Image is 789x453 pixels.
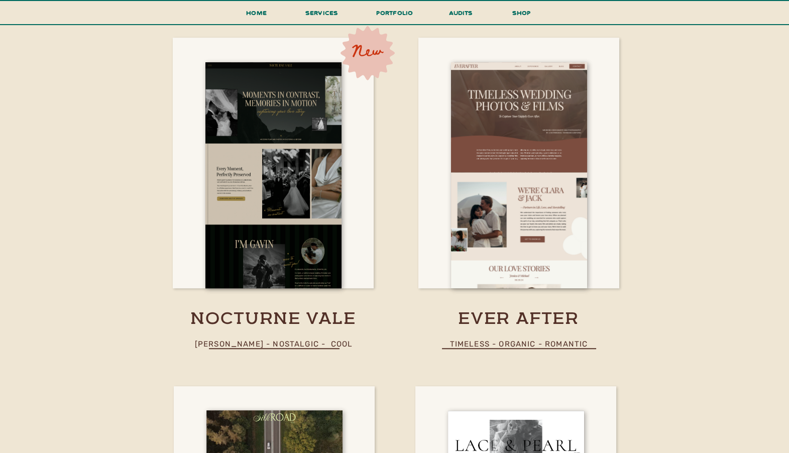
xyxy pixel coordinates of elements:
p: [PERSON_NAME] - nostalgic - cool [189,337,359,352]
span: services [305,8,338,17]
a: portfolio [371,7,418,25]
h3: New [341,39,393,62]
a: shop [498,7,546,24]
a: nocturne vale [151,308,396,333]
p: timeless - organic - romantic [438,337,600,352]
a: Home [241,7,272,25]
a: audits [446,7,476,24]
a: services [301,7,343,25]
a: ever after [386,308,652,333]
